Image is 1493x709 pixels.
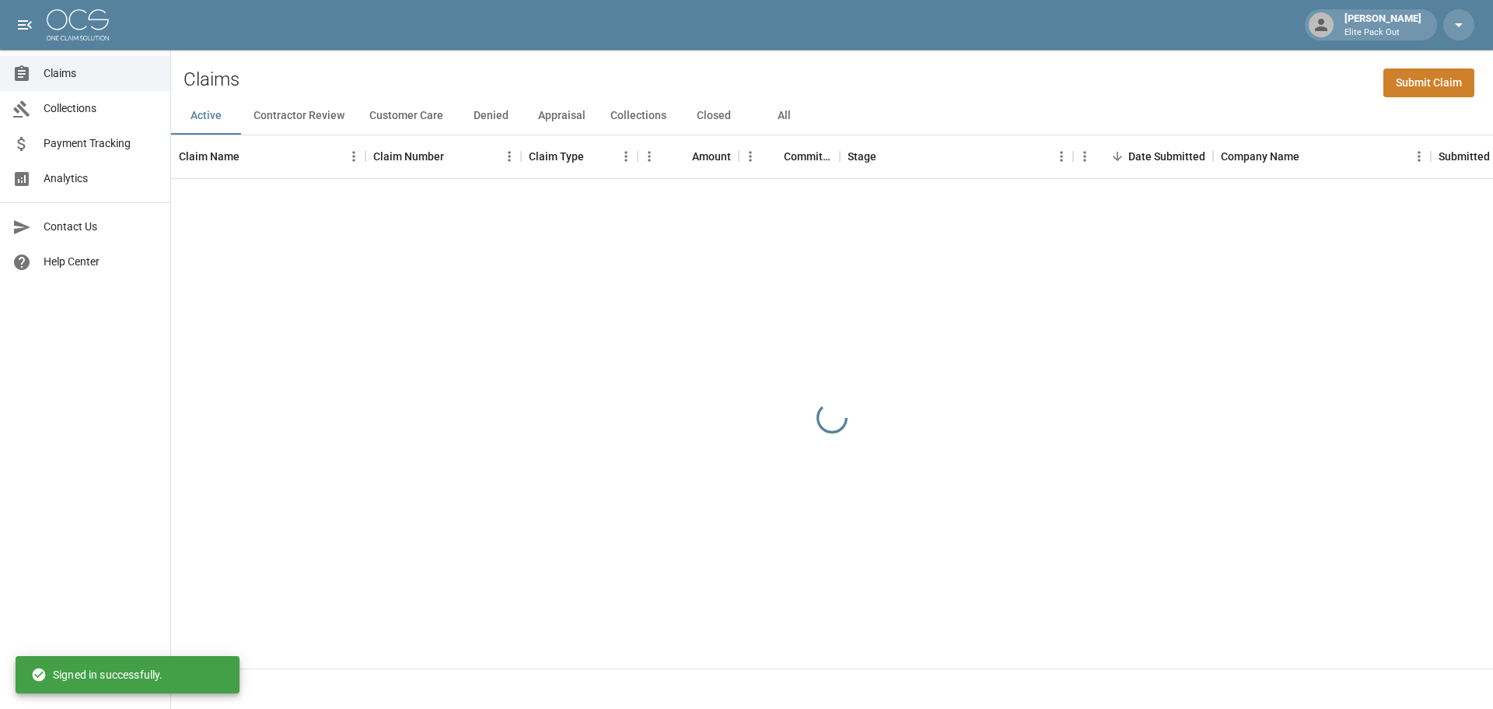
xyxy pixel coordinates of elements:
div: Claim Name [171,135,365,178]
div: Date Submitted [1128,135,1205,178]
button: Menu [1073,145,1096,168]
div: Signed in successfully. [31,661,163,689]
h2: Claims [184,68,240,91]
button: Sort [1107,146,1128,167]
div: Claim Number [373,135,444,178]
div: Claim Name [179,135,240,178]
div: Stage [848,135,876,178]
button: All [749,97,819,135]
div: [PERSON_NAME] [1338,11,1428,39]
span: Contact Us [44,219,158,235]
span: Help Center [44,254,158,270]
span: Collections [44,100,158,117]
button: Sort [876,146,898,167]
div: Claim Type [521,135,638,178]
button: Menu [1407,145,1431,168]
button: Active [171,97,241,135]
div: Stage [840,135,1073,178]
button: Sort [240,146,261,167]
button: Menu [498,145,521,168]
button: Customer Care [357,97,456,135]
div: Amount [638,135,739,178]
button: Collections [598,97,679,135]
button: Menu [342,145,365,168]
button: Sort [1299,146,1321,167]
button: Menu [614,145,638,168]
button: Menu [638,145,661,168]
img: ocs-logo-white-transparent.png [47,9,109,40]
button: Sort [670,146,692,167]
button: Appraisal [526,97,598,135]
a: Submit Claim [1383,68,1474,97]
div: dynamic tabs [171,97,1493,135]
button: Denied [456,97,526,135]
div: Amount [692,135,731,178]
div: Claim Type [529,135,584,178]
div: Committed Amount [739,135,840,178]
div: Company Name [1213,135,1431,178]
button: Menu [739,145,762,168]
button: Sort [762,146,784,167]
p: Elite Pack Out [1344,26,1421,40]
div: Company Name [1221,135,1299,178]
div: Date Submitted [1073,135,1213,178]
span: Payment Tracking [44,135,158,152]
div: Claim Number [365,135,521,178]
span: Claims [44,65,158,82]
div: Committed Amount [784,135,832,178]
button: Menu [1050,145,1073,168]
button: Contractor Review [241,97,357,135]
button: Closed [679,97,749,135]
button: Sort [444,146,466,167]
button: Sort [584,146,606,167]
button: open drawer [9,9,40,40]
span: Analytics [44,170,158,187]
